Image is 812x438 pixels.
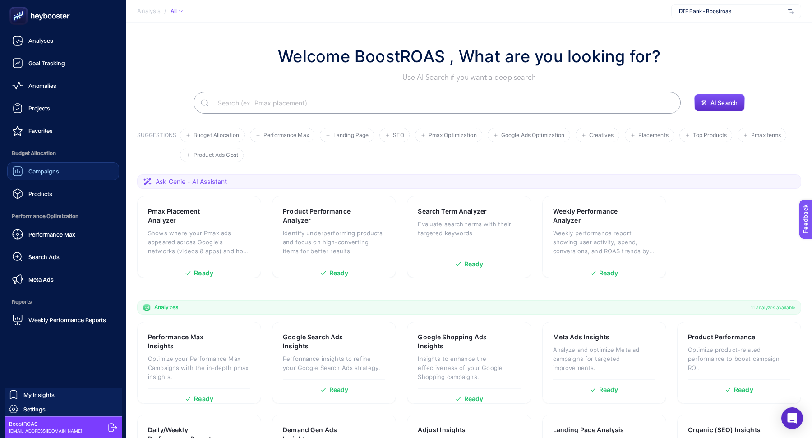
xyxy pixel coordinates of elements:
[553,207,628,225] h3: Weekly Performance Analyzer
[283,228,385,255] p: Identify underperforming products and focus on high-converting items for better results.
[418,333,493,351] h3: Google Shopping Ads Insights
[688,345,790,372] p: Optimize product-related performance to boost campaign ROI.
[418,207,487,216] h3: Search Term Analyzer
[788,7,794,16] img: svg%3e
[7,99,119,117] a: Projects
[679,8,784,15] span: DTF Bank - Boostroas
[553,345,655,372] p: Analyze and optimize Meta ad campaigns for targeted improvements.
[28,105,50,112] span: Projects
[28,168,59,175] span: Campaigns
[194,132,239,139] span: Budget Allocation
[7,225,119,243] a: Performance Max
[5,388,122,402] a: My Insights
[272,322,396,404] a: Google Search Ads InsightsPerformance insights to refine your Google Search Ads strategy.Ready
[553,425,624,434] h3: Landing Page Analysis
[7,293,119,311] span: Reports
[194,270,213,276] span: Ready
[333,132,369,139] span: Landing Page
[7,248,119,266] a: Search Ads
[23,406,46,413] span: Settings
[407,196,531,278] a: Search Term AnalyzerEvaluate search terms with their targeted keywordsReady
[7,77,119,95] a: Anomalies
[28,190,52,197] span: Products
[677,322,801,404] a: Product PerformanceOptimize product-related performance to boost campaign ROI.Ready
[23,391,55,398] span: My Insights
[7,54,119,72] a: Goal Tracking
[283,207,358,225] h3: Product Performance Analyzer
[272,196,396,278] a: Product Performance AnalyzerIdentify underperforming products and focus on high-converting items ...
[170,8,183,15] div: All
[710,99,738,106] span: AI Search
[542,196,666,278] a: Weekly Performance AnalyzerWeekly performance report showing user activity, spend, conversions, a...
[751,132,781,139] span: Pmax terms
[263,132,309,139] span: Performance Max
[589,132,614,139] span: Creatives
[148,354,250,381] p: Optimize your Performance Max Campaigns with the in-depth pmax insights.
[28,253,60,260] span: Search Ads
[28,37,53,44] span: Analyses
[137,322,261,404] a: Performance Max InsightsOptimize your Performance Max Campaigns with the in-depth pmax insights.R...
[278,72,660,83] p: Use AI Search if you want a deep search
[28,276,54,283] span: Meta Ads
[137,8,161,15] span: Analysis
[194,396,213,402] span: Ready
[278,44,660,68] h1: Welcome BoostROAS , What are you looking for?
[464,261,484,267] span: Ready
[5,402,122,416] a: Settings
[407,322,531,404] a: Google Shopping Ads InsightsInsights to enhance the effectiveness of your Google Shopping campaig...
[156,177,227,186] span: Ask Genie - AI Assistant
[781,407,803,429] div: Open Intercom Messenger
[501,132,565,139] span: Google Ads Optimization
[7,185,119,203] a: Products
[688,425,761,434] h3: Organic (SEO) Insights
[7,162,119,180] a: Campaigns
[418,354,520,381] p: Insights to enhance the effectiveness of your Google Shopping campaigns.
[734,387,753,393] span: Ready
[283,354,385,372] p: Performance insights to refine your Google Search Ads strategy.
[9,420,82,428] span: BoostROAS
[28,82,56,89] span: Anomalies
[464,396,484,402] span: Ready
[154,304,178,311] span: Analyzes
[9,428,82,434] span: [EMAIL_ADDRESS][DOMAIN_NAME]
[7,32,119,50] a: Analyses
[553,228,655,255] p: Weekly performance report showing user activity, spend, conversions, and ROAS trends by week.
[28,231,75,238] span: Performance Max
[7,311,119,329] a: Weekly Performance Reports
[599,387,618,393] span: Ready
[194,152,238,159] span: Product Ads Cost
[7,144,119,162] span: Budget Allocation
[393,132,404,139] span: SEO
[137,196,261,278] a: Pmax Placement AnalyzerShows where your Pmax ads appeared across Google's networks (videos & apps...
[418,425,466,434] h3: Adjust Insights
[7,122,119,140] a: Favorites
[599,270,618,276] span: Ready
[164,7,166,14] span: /
[283,333,358,351] h3: Google Search Ads Insights
[148,333,222,351] h3: Performance Max Insights
[28,316,106,324] span: Weekly Performance Reports
[751,304,795,311] span: 11 analyzes available
[148,228,250,255] p: Shows where your Pmax ads appeared across Google's networks (videos & apps) and how each placemen...
[329,387,349,393] span: Ready
[7,207,119,225] span: Performance Optimization
[329,270,349,276] span: Ready
[211,90,674,115] input: Search
[28,59,65,67] span: Goal Tracking
[5,3,34,10] span: Feedback
[28,127,53,134] span: Favorites
[694,94,745,112] button: AI Search
[553,333,609,342] h3: Meta Ads Insights
[137,132,176,162] h3: SUGGESTIONS
[148,207,222,225] h3: Pmax Placement Analyzer
[7,270,119,288] a: Meta Ads
[688,333,756,342] h3: Product Performance
[429,132,477,139] span: Pmax Optimization
[693,132,727,139] span: Top Products
[418,219,520,237] p: Evaluate search terms with their targeted keywords
[638,132,669,139] span: Placements
[542,322,666,404] a: Meta Ads InsightsAnalyze and optimize Meta ad campaigns for targeted improvements.Ready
